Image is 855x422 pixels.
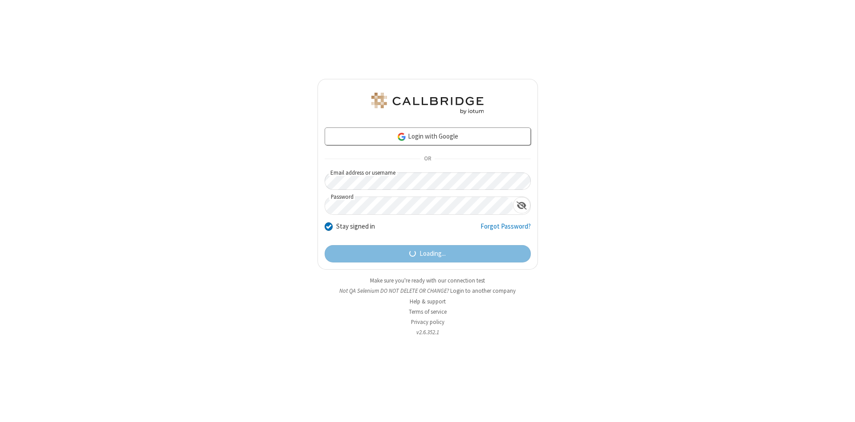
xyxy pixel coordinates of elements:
span: Loading... [419,249,446,259]
li: Not QA Selenium DO NOT DELETE OR CHANGE? [318,287,538,295]
div: Show password [513,197,530,213]
iframe: Chat [833,399,848,416]
li: v2.6.352.1 [318,328,538,336]
a: Privacy policy [411,318,444,326]
button: Loading... [325,245,531,263]
a: Help & support [410,298,446,305]
img: google-icon.png [397,132,407,142]
input: Password [325,197,513,214]
input: Email address or username [325,172,531,190]
button: Login to another company [450,287,516,295]
a: Login with Google [325,127,531,145]
label: Stay signed in [336,221,375,232]
a: Terms of service [409,308,447,315]
a: Forgot Password? [480,221,531,238]
span: OR [420,153,435,165]
a: Make sure you're ready with our connection test [370,277,485,284]
img: QA Selenium DO NOT DELETE OR CHANGE [370,93,485,114]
